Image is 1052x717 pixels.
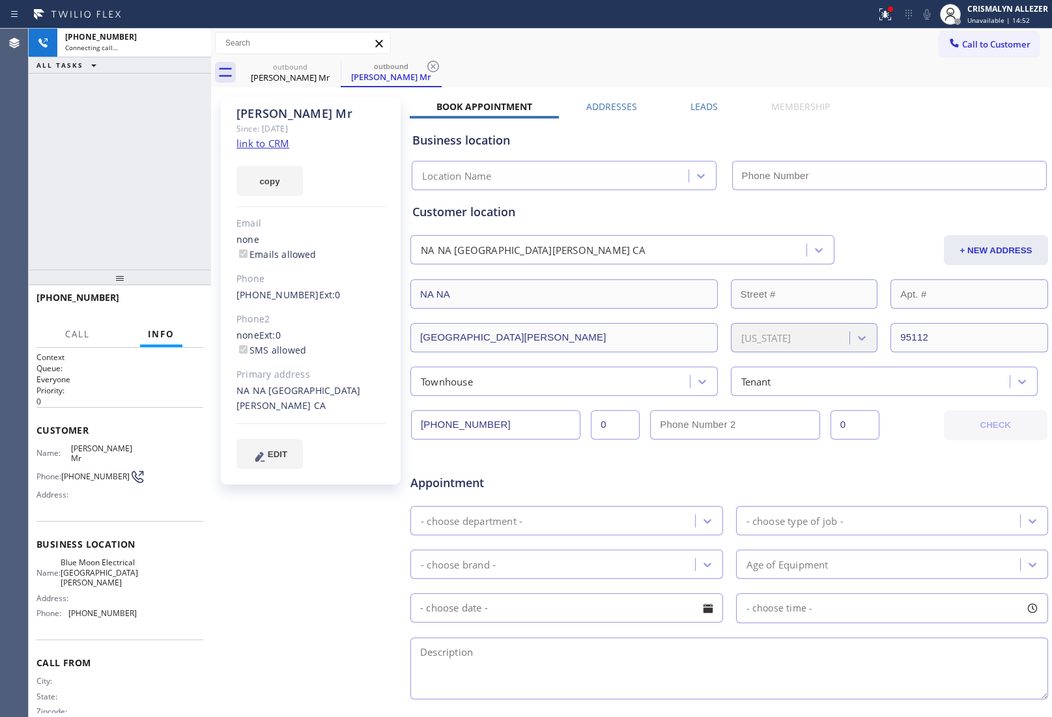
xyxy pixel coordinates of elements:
[36,385,203,396] h2: Priority:
[746,557,829,572] div: Age of Equipment
[411,410,580,440] input: Phone Number
[268,449,287,459] span: EDIT
[36,568,61,578] span: Name:
[918,5,936,23] button: Mute
[690,100,718,113] label: Leads
[36,61,83,70] span: ALL TASKS
[939,32,1039,57] button: Call to Customer
[319,288,341,301] span: Ext: 0
[241,62,339,72] div: outbound
[944,410,1048,440] button: CHECK
[342,58,440,86] div: David Mr
[421,374,473,389] div: Townhouse
[967,3,1048,14] div: CRISMALYN ALLEZER
[236,367,386,382] div: Primary address
[61,557,138,587] span: Blue Moon Electrical [GEOGRAPHIC_DATA][PERSON_NAME]
[410,323,718,352] input: City
[71,443,136,464] span: [PERSON_NAME] Mr
[36,471,61,481] span: Phone:
[236,384,386,414] div: NA NA [GEOGRAPHIC_DATA][PERSON_NAME] CA
[36,352,203,363] h1: Context
[236,344,306,356] label: SMS allowed
[36,374,203,385] p: Everyone
[412,132,1046,149] div: Business location
[65,31,137,42] span: [PHONE_NUMBER]
[236,166,303,196] button: copy
[68,608,137,618] span: [PHONE_NUMBER]
[746,513,844,528] div: - choose type of job -
[421,243,646,258] div: NA NA [GEOGRAPHIC_DATA][PERSON_NAME] CA
[410,279,718,309] input: Address
[967,16,1030,25] span: Unavailable | 14:52
[591,410,640,440] input: Ext.
[241,72,339,83] div: [PERSON_NAME] Mr
[65,43,118,52] span: Connecting call…
[586,100,637,113] label: Addresses
[57,322,98,347] button: Call
[831,410,879,440] input: Ext. 2
[236,137,289,150] a: link to CRM
[422,169,492,184] div: Location Name
[410,593,723,623] input: - choose date -
[61,471,130,481] span: [PHONE_NUMBER]
[421,513,522,528] div: - choose department -
[140,322,182,347] button: Info
[436,100,532,113] label: Book Appointment
[236,288,319,301] a: [PHONE_NUMBER]
[241,58,339,87] div: David Mr
[412,203,1046,221] div: Customer location
[236,312,386,327] div: Phone2
[236,272,386,287] div: Phone
[65,328,90,340] span: Call
[962,38,1031,50] span: Call to Customer
[342,61,440,71] div: outbound
[36,593,71,603] span: Address:
[732,161,1047,190] input: Phone Number
[236,106,386,121] div: [PERSON_NAME] Mr
[236,439,303,469] button: EDIT
[421,557,496,572] div: - choose brand -
[148,328,175,340] span: Info
[36,676,71,686] span: City:
[410,474,621,492] span: Appointment
[36,396,203,407] p: 0
[239,249,248,258] input: Emails allowed
[36,707,71,716] span: Zipcode:
[236,232,386,262] div: none
[259,329,281,341] span: Ext: 0
[36,448,71,458] span: Name:
[36,656,203,669] span: Call From
[650,410,819,440] input: Phone Number 2
[216,33,390,53] input: Search
[36,424,203,436] span: Customer
[342,71,440,83] div: [PERSON_NAME] Mr
[239,345,248,354] input: SMS allowed
[890,323,1048,352] input: ZIP
[29,57,109,73] button: ALL TASKS
[890,279,1048,309] input: Apt. #
[36,490,71,499] span: Address:
[731,279,878,309] input: Street #
[36,608,68,618] span: Phone:
[236,121,386,136] div: Since: [DATE]
[771,100,830,113] label: Membership
[944,235,1048,265] button: + NEW ADDRESS
[36,538,203,550] span: Business location
[236,216,386,231] div: Email
[236,248,317,260] label: Emails allowed
[36,692,71,701] span: State:
[741,374,771,389] div: Tenant
[36,291,119,303] span: [PHONE_NUMBER]
[236,328,386,358] div: none
[746,602,813,614] span: - choose time -
[36,363,203,374] h2: Queue:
